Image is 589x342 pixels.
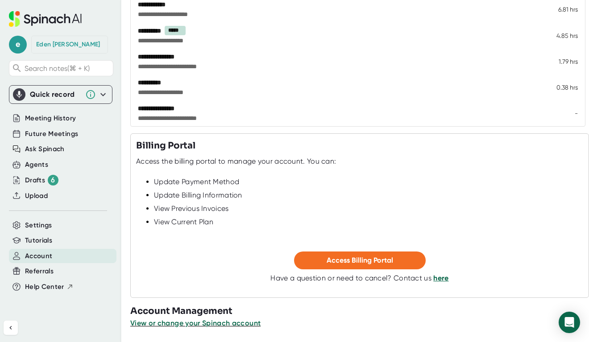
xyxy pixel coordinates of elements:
[530,22,585,49] td: 4.85 hrs
[530,100,585,126] td: -
[136,157,336,166] div: Access the billing portal to manage your account. You can:
[130,305,589,318] h3: Account Management
[25,129,78,139] button: Future Meetings
[130,319,261,327] span: View or change your Spinach account
[294,251,426,269] button: Access Billing Portal
[25,220,52,231] button: Settings
[154,177,583,186] div: Update Payment Method
[25,282,64,292] span: Help Center
[130,318,261,329] button: View or change your Spinach account
[25,235,52,246] button: Tutorials
[25,64,111,73] span: Search notes (⌘ + K)
[48,175,58,185] div: 6
[270,274,448,283] div: Have a question or need to cancel? Contact us
[154,204,583,213] div: View Previous Invoices
[136,139,195,152] h3: Billing Portal
[36,41,100,49] div: Eden Blair
[154,191,583,200] div: Update Billing Information
[25,175,58,185] div: Drafts
[530,49,585,74] td: 1.79 hrs
[25,266,54,276] button: Referrals
[30,90,81,99] div: Quick record
[4,321,18,335] button: Collapse sidebar
[25,191,48,201] button: Upload
[25,251,52,261] button: Account
[25,175,58,185] button: Drafts 6
[433,274,448,282] a: here
[25,113,76,124] button: Meeting History
[25,144,65,154] button: Ask Spinach
[154,218,583,227] div: View Current Plan
[25,282,74,292] button: Help Center
[559,312,580,333] div: Open Intercom Messenger
[25,160,48,170] button: Agents
[9,36,27,54] span: e
[327,256,393,264] span: Access Billing Portal
[530,74,585,100] td: 0.38 hrs
[13,86,108,103] div: Quick record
